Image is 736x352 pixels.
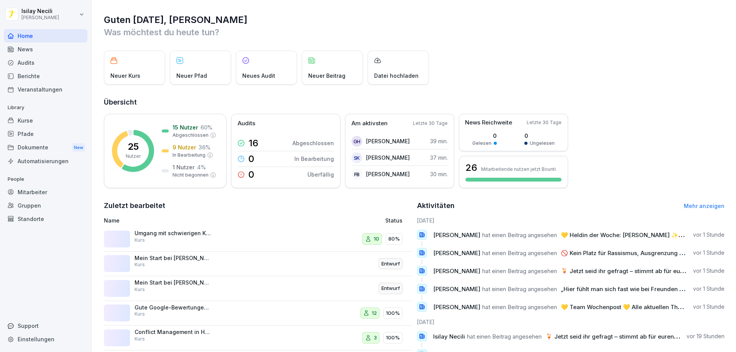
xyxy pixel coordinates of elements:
p: Entwurf [381,285,400,292]
div: Dokumente [4,141,87,155]
p: Mein Start bei [PERSON_NAME] - Personalfragebogen [135,279,211,286]
p: 12 [372,309,377,317]
span: [PERSON_NAME] [433,267,480,275]
p: [PERSON_NAME] [366,137,410,145]
a: Kurse [4,114,87,127]
h1: Guten [DATE], [PERSON_NAME] [104,14,724,26]
a: Berichte [4,69,87,83]
p: Entwurf [381,260,400,268]
span: [PERSON_NAME] [433,231,480,239]
p: 15 Nutzer [172,123,198,131]
a: Umgang mit schwierigen KundenKurs1080% [104,227,412,252]
p: 25 [128,142,139,151]
p: 0 [248,170,254,179]
p: 0 [524,132,555,140]
p: Gute Google-Bewertungen erhalten 🌟 [135,304,211,311]
span: hat einen Beitrag angesehen [482,231,557,239]
span: Isilay Necili [433,333,465,340]
p: Mein Start bei [PERSON_NAME] - Personalfragebogen [135,255,211,262]
span: [PERSON_NAME] [433,249,480,257]
p: 10 [374,235,379,243]
p: Abgeschlossen [292,139,334,147]
a: Gute Google-Bewertungen erhalten 🌟Kurs12100% [104,301,412,326]
p: vor 1 Stunde [693,303,724,311]
h2: Aktivitäten [417,200,455,211]
p: 4 % [197,163,206,171]
a: Mitarbeiter [4,185,87,199]
p: Kurs [135,286,145,293]
p: Ungelesen [530,140,555,147]
p: In Bearbeitung [294,155,334,163]
a: Standorte [4,212,87,226]
div: FB [352,169,362,180]
p: 60 % [200,123,212,131]
span: [PERSON_NAME] [433,303,480,311]
p: vor 19 Stunden [687,332,724,340]
a: Mein Start bei [PERSON_NAME] - PersonalfragebogenKursEntwurf [104,252,412,277]
a: Veranstaltungen [4,83,87,96]
a: Audits [4,56,87,69]
p: Library [4,102,87,114]
p: Audits [238,119,255,128]
p: News Reichweite [465,118,512,127]
h6: [DATE] [417,216,725,224]
p: 9 Nutzer [172,143,196,151]
div: Support [4,319,87,332]
a: Einstellungen [4,332,87,346]
h2: Zuletzt bearbeitet [104,200,412,211]
p: 80% [388,235,400,243]
p: Am aktivsten [352,119,388,128]
p: Gelesen [472,140,491,147]
span: hat einen Beitrag angesehen [482,285,557,293]
p: People [4,173,87,185]
p: Neuer Beitrag [308,72,345,80]
a: Mein Start bei [PERSON_NAME] - PersonalfragebogenKursEntwurf [104,276,412,301]
p: Status [385,216,402,224]
p: 3 [374,334,377,342]
p: Datei hochladen [374,72,419,80]
p: Neuer Kurs [110,72,140,80]
div: New [72,143,85,152]
p: 0 [472,132,497,140]
a: Gruppen [4,199,87,212]
p: Name [104,216,297,224]
p: Abgeschlossen [172,132,209,139]
p: Was möchtest du heute tun? [104,26,724,38]
a: Pfade [4,127,87,141]
p: [PERSON_NAME] [21,15,59,20]
p: 36 % [199,143,210,151]
p: Neues Audit [242,72,275,80]
p: In Bearbeitung [172,152,205,159]
div: GH [352,136,362,147]
p: vor 1 Stunde [693,231,724,239]
p: [PERSON_NAME] [366,154,410,162]
a: News [4,43,87,56]
p: Mitarbeitende nutzen jetzt Bounti [481,166,556,172]
p: Kurs [135,261,145,268]
span: hat einen Beitrag angesehen [482,303,557,311]
p: 0 [248,154,254,164]
p: 100% [386,309,400,317]
p: Umgang mit schwierigen Kunden [135,230,211,237]
a: Conflict Management in HospitalityKurs3100% [104,326,412,350]
div: SK [352,152,362,163]
a: Home [4,29,87,43]
a: Automatisierungen [4,154,87,168]
h3: 26 [465,161,477,174]
p: Nutzer [126,153,141,160]
p: Isilay Necili [21,8,59,15]
p: Neuer Pfad [176,72,207,80]
a: Mehr anzeigen [684,203,724,209]
span: hat einen Beitrag angesehen [482,267,557,275]
h2: Übersicht [104,97,724,108]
